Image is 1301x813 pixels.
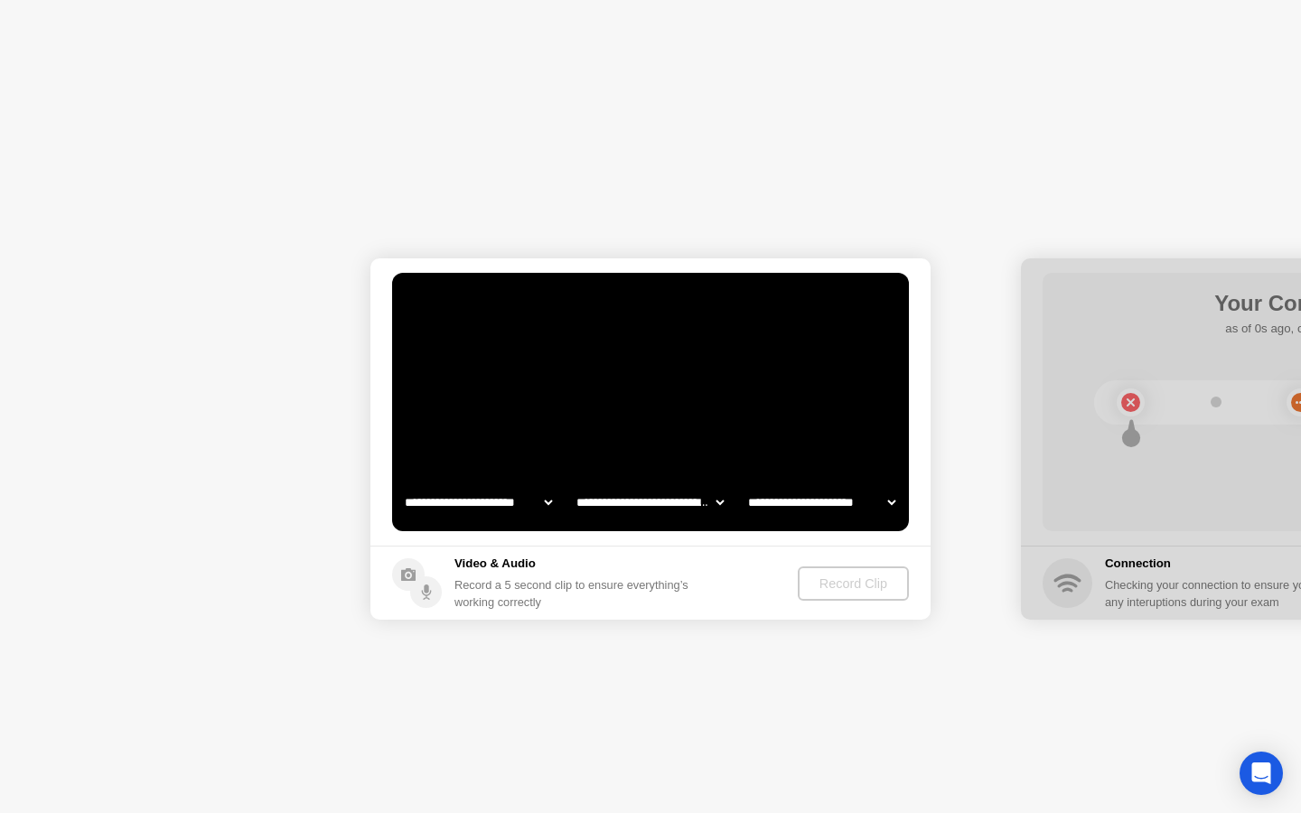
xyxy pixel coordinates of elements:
div: Record a 5 second clip to ensure everything’s working correctly [454,576,696,611]
select: Available cameras [401,484,556,520]
h5: Video & Audio [454,555,696,573]
div: Record Clip [805,576,902,591]
button: Record Clip [798,566,909,601]
select: Available speakers [573,484,727,520]
select: Available microphones [744,484,899,520]
div: Open Intercom Messenger [1240,752,1283,795]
